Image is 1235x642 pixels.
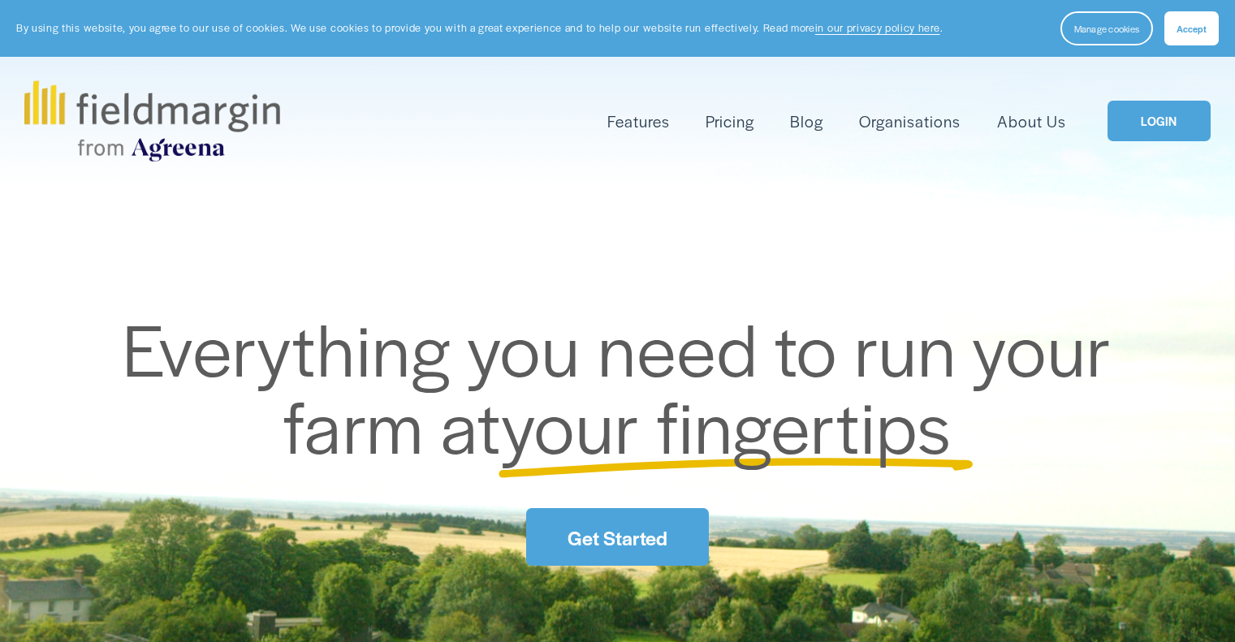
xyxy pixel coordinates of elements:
button: Manage cookies [1060,11,1153,45]
a: in our privacy policy here [815,20,940,35]
span: Accept [1177,22,1207,35]
span: Features [607,110,670,133]
img: fieldmargin.com [24,80,279,162]
span: Manage cookies [1074,22,1139,35]
a: Organisations [859,108,961,135]
p: By using this website, you agree to our use of cookies. We use cookies to provide you with a grea... [16,20,943,36]
a: Blog [790,108,823,135]
a: Get Started [526,508,708,566]
span: your fingertips [501,373,952,475]
a: About Us [997,108,1066,135]
a: Pricing [706,108,754,135]
span: Everything you need to run your farm at [123,296,1129,476]
a: folder dropdown [607,108,670,135]
button: Accept [1164,11,1219,45]
a: LOGIN [1108,101,1210,142]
